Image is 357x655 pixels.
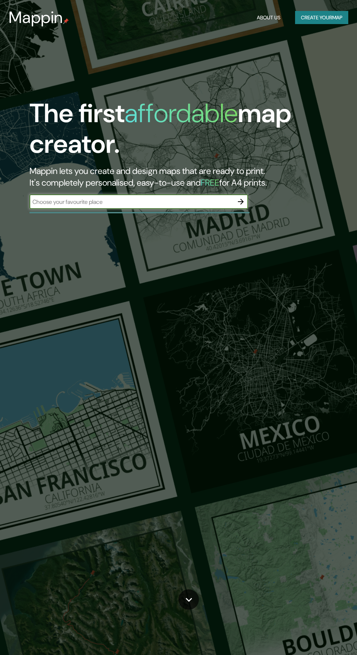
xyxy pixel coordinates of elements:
h5: FREE [201,177,219,188]
img: mappin-pin [63,18,69,24]
h3: Mappin [9,8,63,27]
input: Choose your favourite place [30,198,234,206]
h2: Mappin lets you create and design maps that are ready to print. It's completely personalised, eas... [30,165,315,189]
button: Create yourmap [295,11,348,24]
button: About Us [254,11,283,24]
h1: The first map creator. [30,98,315,165]
h1: affordable [125,96,238,130]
